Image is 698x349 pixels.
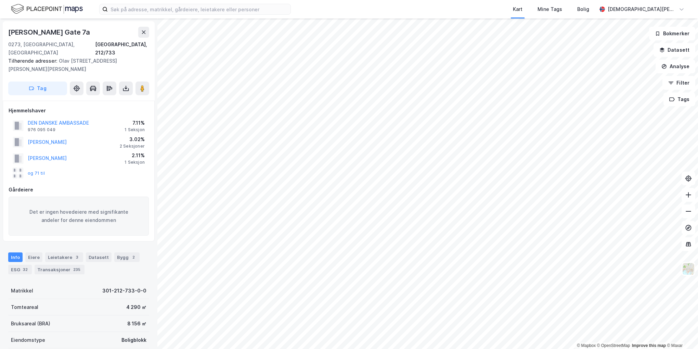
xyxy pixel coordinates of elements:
div: Boligblokk [121,336,146,344]
div: 3.02% [120,135,145,144]
div: 235 [72,266,82,273]
div: Bruksareal (BRA) [11,320,50,328]
div: Bygg [114,252,140,262]
div: 301-212-733-0-0 [102,287,146,295]
div: 7.11% [125,119,145,127]
div: Matrikkel [11,287,33,295]
div: Leietakere [45,252,83,262]
div: 0273, [GEOGRAPHIC_DATA], [GEOGRAPHIC_DATA] [8,40,95,57]
div: 2 [130,254,137,261]
div: Eiere [25,252,42,262]
div: 1 Seksjon [125,127,145,133]
div: 976 095 049 [28,127,55,133]
div: [DEMOGRAPHIC_DATA][PERSON_NAME] [608,5,676,13]
div: 32 [22,266,29,273]
span: Tilhørende adresser: [8,58,59,64]
div: 2 Seksjoner [120,144,145,149]
div: Info [8,252,23,262]
img: logo.f888ab2527a4732fd821a326f86c7f29.svg [11,3,83,15]
div: Eiendomstype [11,336,45,344]
div: 1 Seksjon [125,160,145,165]
div: Datasett [86,252,112,262]
div: Olav [STREET_ADDRESS][PERSON_NAME][PERSON_NAME] [8,57,144,73]
div: 3 [74,254,80,261]
iframe: Chat Widget [664,316,698,349]
div: [GEOGRAPHIC_DATA], 212/733 [95,40,149,57]
img: Z [682,262,695,275]
button: Datasett [654,43,695,57]
button: Tags [663,92,695,106]
div: 4 290 ㎡ [126,303,146,311]
div: Kart [513,5,522,13]
div: 8 156 ㎡ [127,320,146,328]
div: Mine Tags [538,5,562,13]
a: Mapbox [577,343,596,348]
a: Improve this map [632,343,666,348]
input: Søk på adresse, matrikkel, gårdeiere, leietakere eller personer [108,4,290,14]
a: OpenStreetMap [597,343,630,348]
button: Filter [662,76,695,90]
div: Tomteareal [11,303,38,311]
div: [PERSON_NAME] Gate 7a [8,27,91,38]
div: Hjemmelshaver [9,107,149,115]
div: ESG [8,265,32,274]
div: Bolig [577,5,589,13]
button: Bokmerker [649,27,695,40]
div: Transaksjoner [35,265,85,274]
button: Analyse [656,60,695,73]
div: Det er ingen hovedeiere med signifikante andeler for denne eiendommen [9,197,149,236]
div: Gårdeiere [9,186,149,194]
div: 2.11% [125,151,145,160]
button: Tag [8,82,67,95]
